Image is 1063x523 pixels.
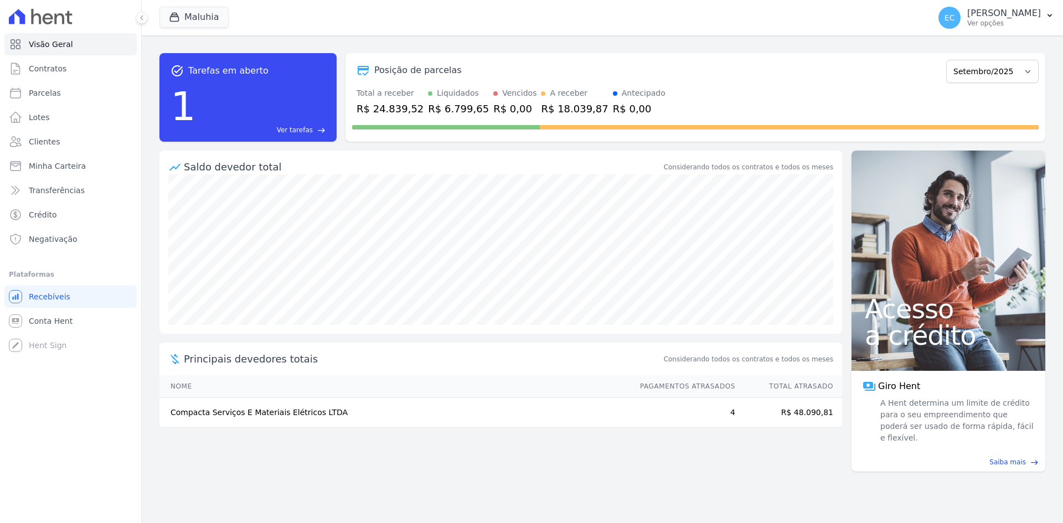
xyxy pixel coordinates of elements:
[502,87,536,99] div: Vencidos
[4,204,137,226] a: Crédito
[428,101,489,116] div: R$ 6.799,65
[29,63,66,74] span: Contratos
[967,8,1041,19] p: [PERSON_NAME]
[878,380,920,393] span: Giro Hent
[613,101,665,116] div: R$ 0,00
[736,398,842,428] td: R$ 48.090,81
[865,296,1032,322] span: Acesso
[4,106,137,128] a: Lotes
[188,64,269,77] span: Tarefas em aberto
[29,291,70,302] span: Recebíveis
[878,397,1034,444] span: A Hent determina um limite de crédito para o seu empreendimento que poderá ser usado de forma ráp...
[29,185,85,196] span: Transferências
[4,310,137,332] a: Conta Hent
[171,77,196,135] div: 1
[277,125,313,135] span: Ver tarefas
[4,82,137,104] a: Parcelas
[541,101,608,116] div: R$ 18.039,87
[1030,458,1039,467] span: east
[629,375,736,398] th: Pagamentos Atrasados
[171,64,184,77] span: task_alt
[4,131,137,153] a: Clientes
[29,234,78,245] span: Negativação
[184,351,662,366] span: Principais devedores totais
[159,7,229,28] button: Maluhia
[989,457,1026,467] span: Saiba mais
[437,87,479,99] div: Liquidados
[9,268,132,281] div: Plataformas
[200,125,326,135] a: Ver tarefas east
[493,101,536,116] div: R$ 0,00
[4,228,137,250] a: Negativação
[4,33,137,55] a: Visão Geral
[4,179,137,201] a: Transferências
[4,58,137,80] a: Contratos
[664,162,833,172] div: Considerando todos os contratos e todos os meses
[317,126,326,134] span: east
[4,286,137,308] a: Recebíveis
[664,354,833,364] span: Considerando todos os contratos e todos os meses
[159,398,629,428] td: Compacta Serviços E Materiais Elétricos LTDA
[159,375,629,398] th: Nome
[29,112,50,123] span: Lotes
[357,101,424,116] div: R$ 24.839,52
[930,2,1063,33] button: EC [PERSON_NAME] Ver opções
[29,315,73,327] span: Conta Hent
[622,87,665,99] div: Antecipado
[967,19,1041,28] p: Ver opções
[736,375,842,398] th: Total Atrasado
[629,398,736,428] td: 4
[29,87,61,99] span: Parcelas
[29,136,60,147] span: Clientes
[357,87,424,99] div: Total a receber
[29,39,73,50] span: Visão Geral
[29,160,86,172] span: Minha Carteira
[4,155,137,177] a: Minha Carteira
[29,209,57,220] span: Crédito
[865,322,1032,349] span: a crédito
[550,87,587,99] div: A receber
[858,457,1039,467] a: Saiba mais east
[184,159,662,174] div: Saldo devedor total
[945,14,955,22] span: EC
[374,64,462,77] div: Posição de parcelas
